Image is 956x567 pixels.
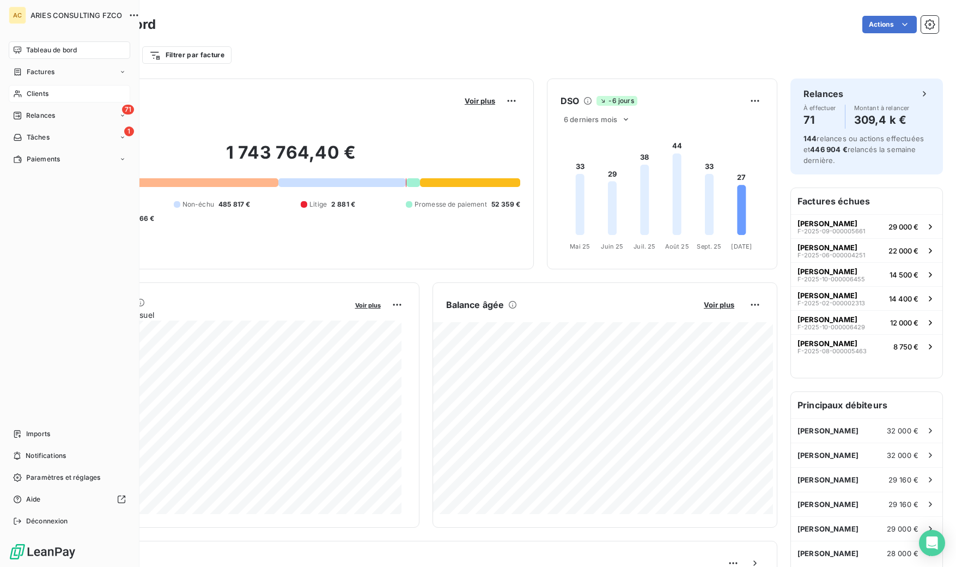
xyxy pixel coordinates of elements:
tspan: [DATE] [731,243,752,250]
span: F-2025-10-000006429 [797,324,865,330]
tspan: Sept. 25 [697,243,721,250]
h4: 309,4 k € [854,111,910,129]
h6: Principaux débiteurs [791,392,942,418]
span: [PERSON_NAME] [797,315,857,324]
span: [PERSON_NAME] [797,500,858,509]
button: Filtrer par facture [142,46,232,64]
span: 32 000 € [887,426,918,435]
span: relances ou actions effectuées et relancés la semaine dernière. [803,134,924,165]
img: Logo LeanPay [9,543,76,560]
span: Notifications [26,451,66,461]
button: [PERSON_NAME]F-2025-08-0000054638 750 € [791,334,942,358]
span: 14 400 € [889,294,918,303]
span: 485 817 € [218,200,250,209]
span: Paiements [27,154,60,164]
div: Open Intercom Messenger [919,530,945,556]
span: Factures [27,67,54,77]
span: 29 160 € [888,500,918,509]
span: 12 000 € [890,318,918,327]
span: À effectuer [803,105,836,111]
span: -6 jours [596,96,637,106]
span: F-2025-08-000005463 [797,348,867,354]
span: Tableau de bord [26,45,77,55]
span: Non-échu [182,200,214,209]
span: F-2025-06-000004251 [797,252,865,258]
span: [PERSON_NAME] [797,243,857,252]
span: Clients [27,89,48,99]
span: [PERSON_NAME] [797,451,858,460]
h6: Balance âgée [446,298,504,311]
span: 29 000 € [887,524,918,533]
span: [PERSON_NAME] [797,549,858,558]
tspan: Août 25 [665,243,689,250]
button: Voir plus [461,96,498,106]
span: [PERSON_NAME] [797,475,858,484]
span: [PERSON_NAME] [797,524,858,533]
button: Voir plus [352,300,384,310]
span: Tâches [27,132,50,142]
span: Voir plus [704,300,734,309]
h2: 1 743 764,40 € [62,142,520,174]
span: F-2025-10-000006455 [797,276,865,282]
span: [PERSON_NAME] [797,339,857,348]
span: 28 000 € [887,549,918,558]
h6: Relances [803,87,843,100]
button: [PERSON_NAME]F-2025-09-00000566129 000 € [791,214,942,238]
span: [PERSON_NAME] [797,426,858,435]
span: Déconnexion [26,516,68,526]
span: Paramètres et réglages [26,473,100,482]
span: 29 160 € [888,475,918,484]
button: [PERSON_NAME]F-2025-02-00000231314 400 € [791,286,942,310]
button: [PERSON_NAME]F-2025-10-00000642912 000 € [791,310,942,334]
tspan: Juin 25 [601,243,623,250]
span: [PERSON_NAME] [797,219,857,228]
span: 14 500 € [890,270,918,279]
a: Aide [9,491,130,508]
span: Relances [26,111,55,120]
h6: Factures échues [791,188,942,214]
span: Aide [26,494,41,504]
span: 32 000 € [887,451,918,460]
tspan: Mai 25 [570,243,590,250]
div: AC [9,7,26,24]
span: [PERSON_NAME] [797,267,857,276]
button: [PERSON_NAME]F-2025-10-00000645514 500 € [791,262,942,286]
span: F-2025-09-000005661 [797,228,865,234]
span: 71 [122,105,134,114]
span: 22 000 € [888,246,918,255]
span: 446 904 € [810,145,847,154]
span: Chiffre d'affaires mensuel [62,309,348,321]
button: [PERSON_NAME]F-2025-06-00000425122 000 € [791,238,942,262]
span: 2 881 € [331,200,355,209]
h4: 71 [803,111,836,129]
span: 6 derniers mois [564,115,617,124]
span: Promesse de paiement [415,200,487,209]
span: Voir plus [355,301,381,309]
span: 29 000 € [888,222,918,231]
span: 52 359 € [491,200,520,209]
span: Litige [309,200,327,209]
span: F-2025-02-000002313 [797,300,865,306]
h6: DSO [561,94,579,107]
span: 144 [803,134,817,143]
span: Voir plus [465,96,495,105]
span: Montant à relancer [854,105,910,111]
span: [PERSON_NAME] [797,291,857,300]
tspan: Juil. 25 [634,243,655,250]
button: Voir plus [701,300,738,310]
span: ARIES CONSULTING FZCO [31,11,122,20]
span: 1 [124,126,134,136]
span: 8 750 € [893,342,918,351]
span: Imports [26,429,50,439]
